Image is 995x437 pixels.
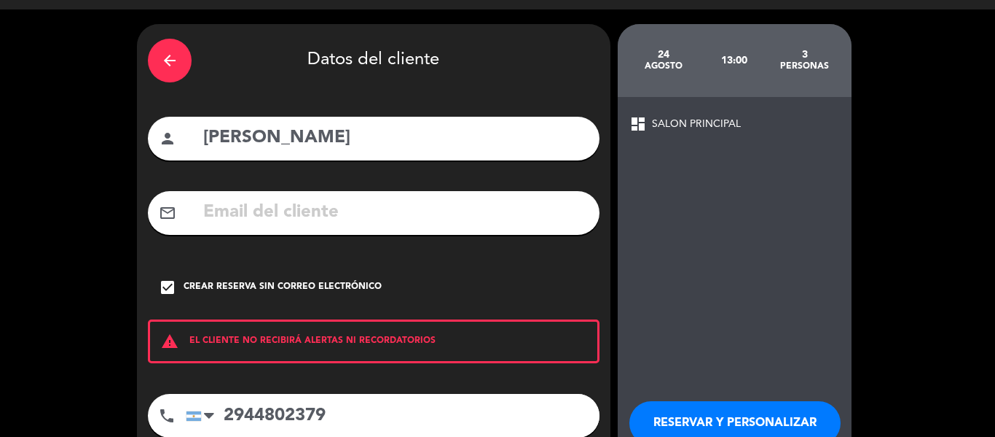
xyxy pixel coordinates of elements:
input: Email del cliente [202,198,589,228]
i: phone [158,407,176,425]
span: dashboard [629,115,647,133]
div: 3 [769,49,840,61]
div: 13:00 [699,35,769,86]
div: Datos del cliente [148,35,599,86]
div: Argentina: +54 [186,395,220,437]
div: personas [769,61,840,72]
input: Nombre del cliente [202,123,589,153]
i: check_box [159,279,176,296]
div: EL CLIENTE NO RECIBIRÁ ALERTAS NI RECORDATORIOS [148,320,599,363]
div: Crear reserva sin correo electrónico [184,280,382,295]
i: person [159,130,176,147]
div: 24 [629,49,699,61]
i: warning [150,333,189,350]
i: arrow_back [161,52,178,69]
i: mail_outline [159,204,176,222]
span: SALON PRINCIPAL [652,116,741,133]
div: agosto [629,61,699,72]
